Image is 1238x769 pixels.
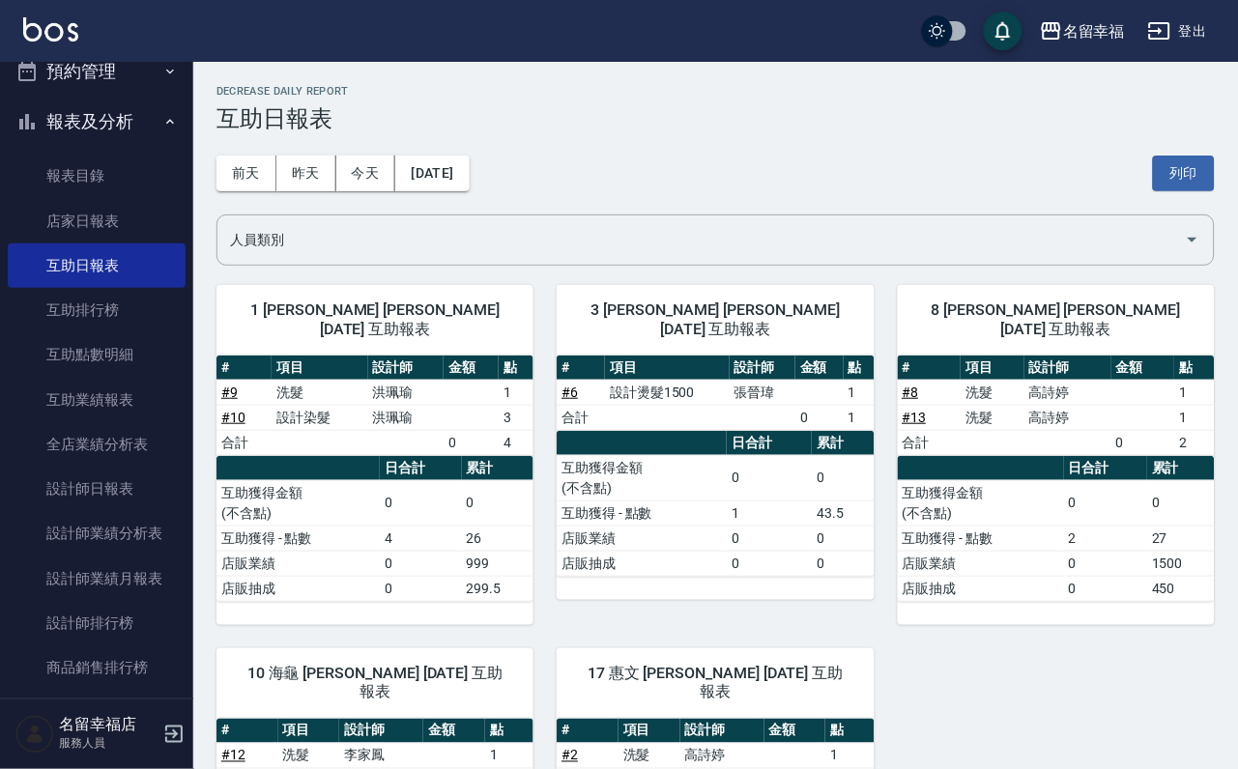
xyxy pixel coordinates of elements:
[898,480,1064,526] td: 互助獲得金額 (不含點)
[462,480,534,526] td: 0
[8,601,186,645] a: 設計師排行榜
[225,223,1177,257] input: 人員名稱
[485,719,533,744] th: 點
[1177,224,1208,255] button: Open
[272,380,367,405] td: 洗髮
[844,380,875,405] td: 1
[339,719,423,744] th: 設計師
[8,467,186,511] a: 設計師日報表
[727,526,812,551] td: 0
[898,576,1064,601] td: 店販抽成
[462,551,534,576] td: 999
[1064,576,1147,601] td: 0
[444,430,499,455] td: 0
[221,384,238,400] a: #9
[272,405,367,430] td: 設計染髮
[8,378,186,422] a: 互助業績報表
[680,743,764,768] td: 高詩婷
[8,154,186,198] a: 報表目錄
[961,356,1024,381] th: 項目
[240,300,510,339] span: 1 [PERSON_NAME] [PERSON_NAME] [DATE] 互助報表
[23,17,78,42] img: Logo
[1024,356,1111,381] th: 設計師
[216,85,1215,98] h2: Decrease Daily Report
[380,551,462,576] td: 0
[1174,430,1215,455] td: 2
[1174,380,1215,405] td: 1
[216,526,380,551] td: 互助獲得 - 點數
[368,380,444,405] td: 洪珮瑜
[499,356,533,381] th: 點
[1063,19,1125,43] div: 名留幸福
[1024,405,1111,430] td: 高詩婷
[812,500,874,526] td: 43.5
[557,719,619,744] th: #
[727,500,812,526] td: 1
[1064,480,1147,526] td: 0
[276,156,336,191] button: 昨天
[380,526,462,551] td: 4
[557,356,605,381] th: #
[557,500,727,526] td: 互助獲得 - 點數
[1064,456,1147,481] th: 日合計
[557,356,874,431] table: a dense table
[898,456,1215,602] table: a dense table
[8,288,186,332] a: 互助排行榜
[580,300,850,339] span: 3 [PERSON_NAME] [PERSON_NAME] [DATE] 互助報表
[984,12,1022,50] button: save
[380,576,462,601] td: 0
[278,719,340,744] th: 項目
[619,719,680,744] th: 項目
[961,405,1024,430] td: 洗髮
[423,719,485,744] th: 金額
[8,97,186,147] button: 報表及分析
[921,300,1192,339] span: 8 [PERSON_NAME] [PERSON_NAME] [DATE] 互助報表
[1174,405,1215,430] td: 1
[812,431,874,456] th: 累計
[1064,551,1147,576] td: 0
[825,719,874,744] th: 點
[1147,551,1215,576] td: 1500
[898,356,1215,456] table: a dense table
[557,405,605,430] td: 合計
[580,664,850,702] span: 17 惠文 [PERSON_NAME] [DATE] 互助報表
[898,551,1064,576] td: 店販業績
[8,556,186,601] a: 設計師業績月報表
[1064,526,1147,551] td: 2
[499,405,533,430] td: 3
[8,332,186,377] a: 互助點數明細
[462,576,534,601] td: 299.5
[1147,526,1215,551] td: 27
[59,716,158,735] h5: 名留幸福店
[1111,356,1175,381] th: 金額
[8,690,186,734] a: 商品消耗明細
[8,422,186,467] a: 全店業績分析表
[764,719,826,744] th: 金額
[216,156,276,191] button: 前天
[15,715,54,754] img: Person
[812,455,874,500] td: 0
[1153,156,1215,191] button: 列印
[680,719,764,744] th: 設計師
[844,405,875,430] td: 1
[605,356,730,381] th: 項目
[336,156,396,191] button: 今天
[216,576,380,601] td: 店販抽成
[8,511,186,555] a: 設計師業績分析表
[462,526,534,551] td: 26
[898,526,1064,551] td: 互助獲得 - 點數
[903,384,919,400] a: #8
[499,430,533,455] td: 4
[727,551,812,576] td: 0
[216,456,533,602] table: a dense table
[844,356,875,381] th: 點
[368,356,444,381] th: 設計師
[339,743,423,768] td: 李家鳳
[395,156,469,191] button: [DATE]
[961,380,1024,405] td: 洗髮
[903,410,927,425] a: #13
[444,356,499,381] th: 金額
[485,743,533,768] td: 1
[1174,356,1215,381] th: 點
[730,356,795,381] th: 設計師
